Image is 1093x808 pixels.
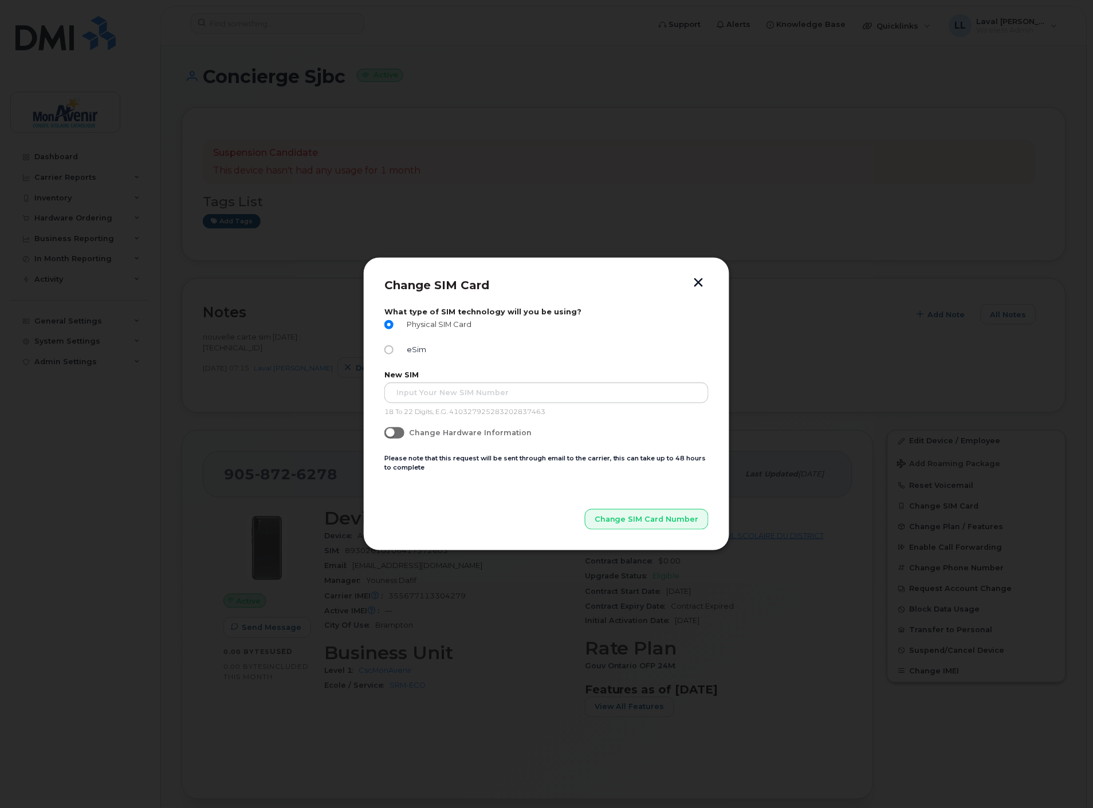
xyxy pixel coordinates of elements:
[595,514,699,525] span: Change SIM Card Number
[384,427,394,436] input: Change Hardware Information
[384,408,709,417] p: 18 To 22 Digits, E.G. 410327925283202837463
[384,383,709,403] input: Input Your New SIM Number
[384,371,709,379] label: New SIM
[384,278,489,292] span: Change SIM Card
[384,308,709,316] label: What type of SIM technology will you be using?
[384,454,706,472] small: Please note that this request will be sent through email to the carrier, this can take up to 48 h...
[409,428,532,437] span: Change Hardware Information
[384,320,394,329] input: Physical SIM Card
[403,345,427,354] span: eSim
[403,320,472,329] span: Physical SIM Card
[585,509,709,530] button: Change SIM Card Number
[384,345,394,354] input: eSim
